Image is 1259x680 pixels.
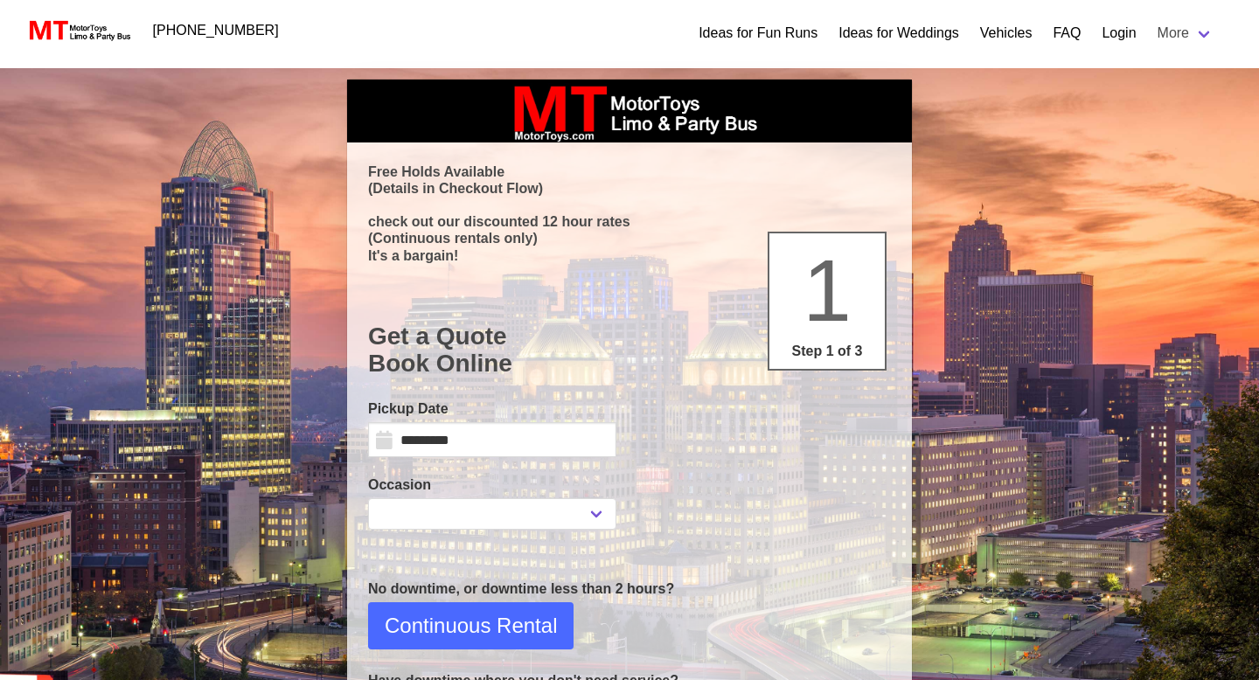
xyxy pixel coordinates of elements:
a: Login [1102,23,1136,44]
p: It's a bargain! [368,247,891,264]
a: FAQ [1053,23,1081,44]
a: [PHONE_NUMBER] [143,13,289,48]
p: (Details in Checkout Flow) [368,180,891,197]
p: Step 1 of 3 [776,341,878,362]
span: 1 [803,241,852,339]
a: Ideas for Weddings [838,23,959,44]
button: Continuous Rental [368,602,574,649]
h1: Get a Quote Book Online [368,323,891,378]
span: Continuous Rental [385,610,557,642]
a: Vehicles [980,23,1033,44]
img: MotorToys Logo [24,18,132,43]
a: Ideas for Fun Runs [699,23,817,44]
p: check out our discounted 12 hour rates [368,213,891,230]
p: Free Holds Available [368,163,891,180]
label: Pickup Date [368,399,616,420]
p: No downtime, or downtime less than 2 hours? [368,579,891,600]
a: More [1147,16,1224,51]
p: (Continuous rentals only) [368,230,891,246]
label: Occasion [368,475,616,496]
img: box_logo_brand.jpeg [498,80,761,142]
